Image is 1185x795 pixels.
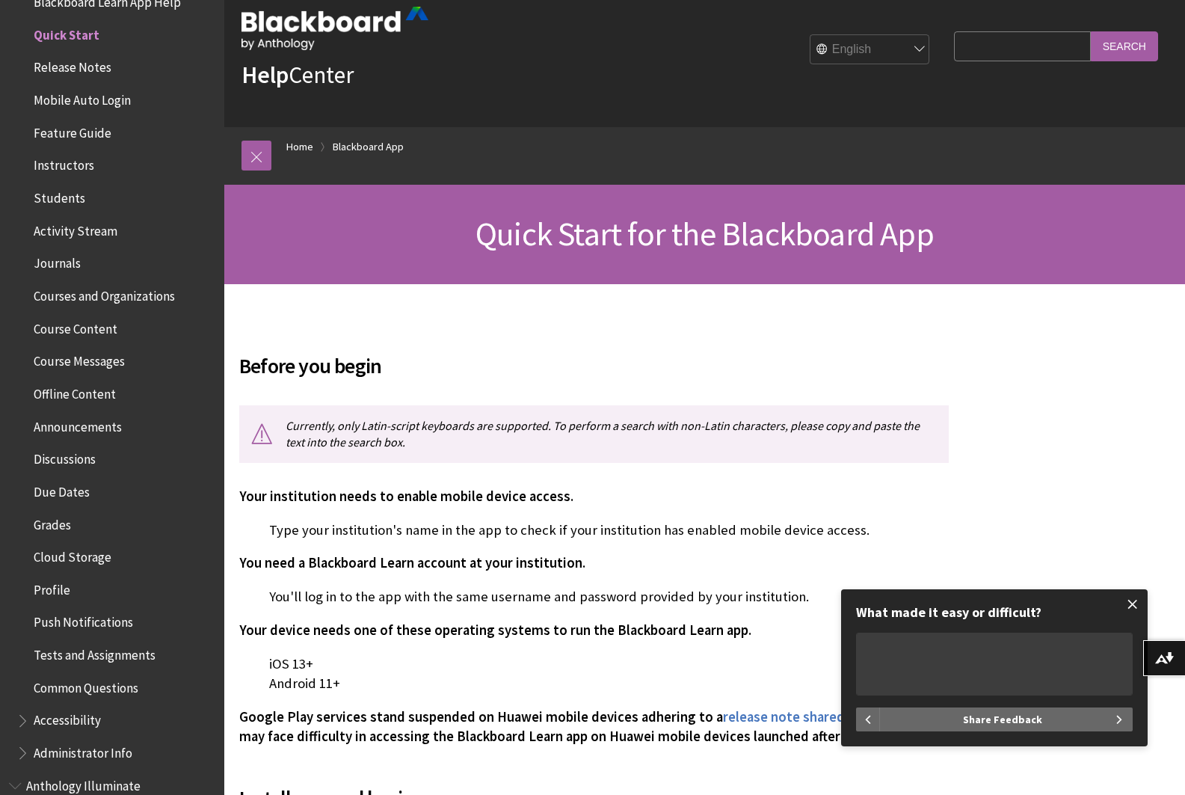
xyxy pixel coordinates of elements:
[239,587,949,607] p: You'll log in to the app with the same username and password provided by your institution.
[239,654,949,693] p: iOS 13+ Android 11+
[34,479,90,500] span: Due Dates
[34,22,99,43] span: Quick Start
[34,446,96,467] span: Discussions
[239,521,949,540] p: Type your institution's name in the app to check if your institution has enabled mobile device ac...
[34,153,94,174] span: Instructors
[34,349,125,369] span: Course Messages
[723,708,911,726] a: release note shared on [DATE].
[34,185,85,206] span: Students
[34,577,70,598] span: Profile
[286,138,313,156] a: Home
[239,350,949,381] span: Before you begin
[856,604,1133,621] div: What made it easy or difficult?
[239,621,751,639] span: Your device needs one of these operating systems to run the Blackboard Learn app.
[34,316,117,337] span: Course Content
[241,60,354,90] a: HelpCenter
[239,488,573,505] span: Your institution needs to enable mobile device access.
[34,708,101,728] span: Accessibility
[1091,31,1158,61] input: Search
[34,251,81,271] span: Journals
[239,708,723,725] span: Google Play services stand suspended on Huawei mobile devices adhering to a
[34,55,111,76] span: Release Notes
[723,708,911,725] span: release note shared on [DATE].
[475,213,934,254] span: Quick Start for the Blackboard App
[34,675,138,696] span: Common Questions
[333,138,404,156] a: Blackboard App
[241,7,428,50] img: Blackboard by Anthology
[34,414,122,435] span: Announcements
[34,512,71,532] span: Grades
[880,707,1133,731] button: Share Feedback
[34,88,131,108] span: Mobile Auto Login
[963,707,1042,731] span: Share Feedback
[241,60,289,90] strong: Help
[34,740,132,761] span: Administrator Info
[239,405,949,463] p: Currently, only Latin-script keyboards are supported. To perform a search with non-Latin characte...
[34,283,175,304] span: Courses and Organizations
[34,218,117,239] span: Activity Stream
[34,381,116,402] span: Offline Content
[34,120,111,141] span: Feature Guide
[26,773,141,794] span: Anthology Illuminate
[34,544,111,565] span: Cloud Storage
[810,34,930,64] select: Site Language Selector
[856,633,1133,696] textarea: What made it easy or difficult?
[34,642,156,663] span: Tests and Assignments
[239,554,585,571] span: You need a Blackboard Learn account at your institution.
[34,610,133,630] span: Push Notifications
